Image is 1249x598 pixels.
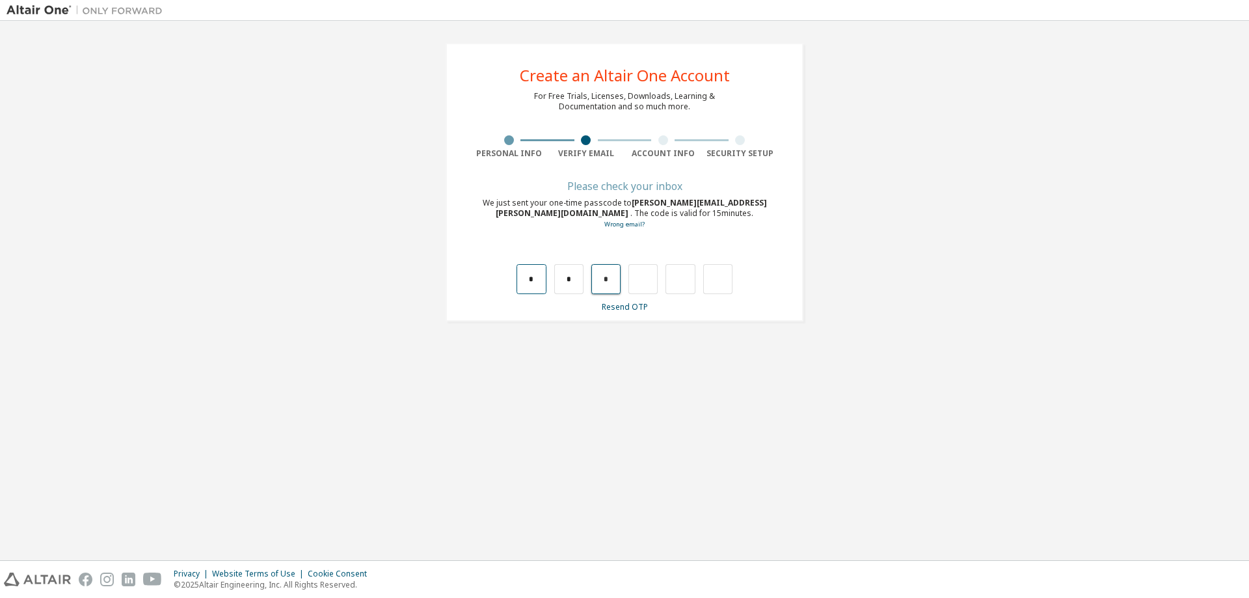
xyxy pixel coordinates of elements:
img: facebook.svg [79,573,92,586]
div: For Free Trials, Licenses, Downloads, Learning & Documentation and so much more. [534,91,715,112]
a: Resend OTP [602,301,648,312]
div: Cookie Consent [308,569,375,579]
span: [PERSON_NAME][EMAIL_ADDRESS][PERSON_NAME][DOMAIN_NAME] [496,197,767,219]
img: altair_logo.svg [4,573,71,586]
div: Security Setup [702,148,779,159]
img: instagram.svg [100,573,114,586]
div: Privacy [174,569,212,579]
div: Verify Email [548,148,625,159]
div: Please check your inbox [470,182,779,190]
div: Create an Altair One Account [520,68,730,83]
a: Go back to the registration form [604,220,645,228]
div: Website Terms of Use [212,569,308,579]
img: Altair One [7,4,169,17]
div: Personal Info [470,148,548,159]
div: Account Info [624,148,702,159]
img: youtube.svg [143,573,162,586]
p: © 2025 Altair Engineering, Inc. All Rights Reserved. [174,579,375,590]
img: linkedin.svg [122,573,135,586]
div: We just sent your one-time passcode to . The code is valid for 15 minutes. [470,198,779,230]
